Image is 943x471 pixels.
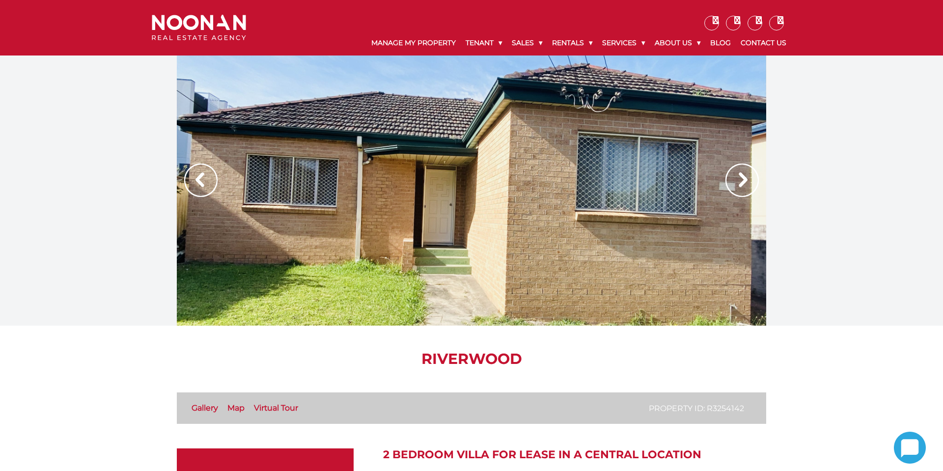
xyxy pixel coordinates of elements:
[547,30,597,55] a: Rentals
[192,403,218,413] a: Gallery
[177,350,766,368] h1: RIVERWOOD
[152,15,246,41] img: Noonan Real Estate Agency
[736,30,791,55] a: Contact Us
[227,403,245,413] a: Map
[597,30,650,55] a: Services
[461,30,507,55] a: Tenant
[366,30,461,55] a: Manage My Property
[650,30,705,55] a: About Us
[507,30,547,55] a: Sales
[383,448,766,461] h2: 2 BEDROOM VILLA FOR LEASE IN A CENTRAL LOCATION
[705,30,736,55] a: Blog
[184,164,218,197] img: Arrow slider
[254,403,298,413] a: Virtual Tour
[649,402,744,415] p: Property ID: R3254142
[725,164,759,197] img: Arrow slider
